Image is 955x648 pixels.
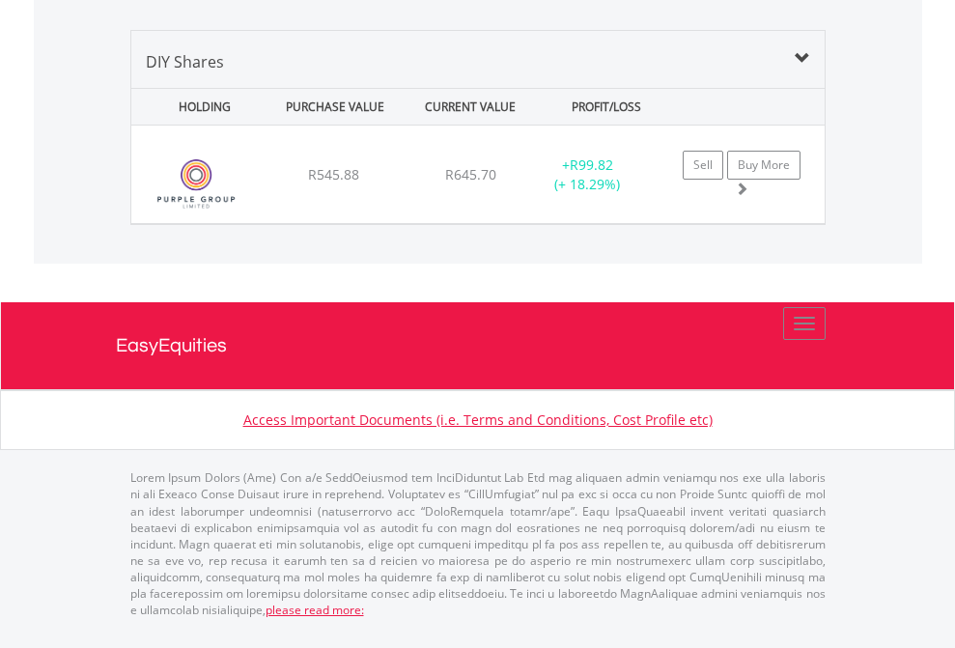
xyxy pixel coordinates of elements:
[269,89,401,125] div: PURCHASE VALUE
[570,155,613,174] span: R99.82
[308,165,359,183] span: R545.88
[527,155,648,194] div: + (+ 18.29%)
[141,150,252,218] img: EQU.ZA.PPE.png
[130,469,826,618] p: Lorem Ipsum Dolors (Ame) Con a/e SeddOeiusmod tem InciDiduntut Lab Etd mag aliquaen admin veniamq...
[266,602,364,618] a: please read more:
[116,302,840,389] a: EasyEquities
[445,165,496,183] span: R645.70
[541,89,672,125] div: PROFIT/LOSS
[727,151,801,180] a: Buy More
[683,151,723,180] a: Sell
[133,89,265,125] div: HOLDING
[146,51,224,72] span: DIY Shares
[243,410,713,429] a: Access Important Documents (i.e. Terms and Conditions, Cost Profile etc)
[405,89,536,125] div: CURRENT VALUE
